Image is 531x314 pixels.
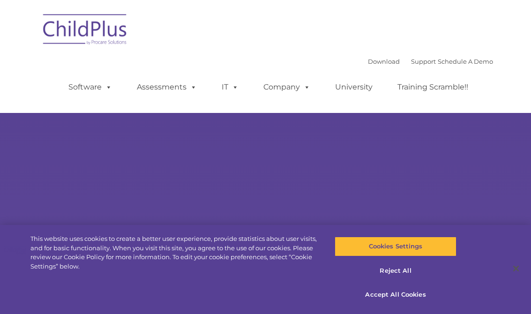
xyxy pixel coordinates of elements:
[411,58,436,65] a: Support
[59,78,121,97] a: Software
[326,78,382,97] a: University
[388,78,478,97] a: Training Scramble!!
[335,261,457,281] button: Reject All
[30,234,319,271] div: This website uses cookies to create a better user experience, provide statistics about user visit...
[212,78,248,97] a: IT
[368,58,400,65] a: Download
[335,285,457,305] button: Accept All Cookies
[38,7,132,54] img: ChildPlus by Procare Solutions
[254,78,320,97] a: Company
[438,58,493,65] a: Schedule A Demo
[127,78,206,97] a: Assessments
[506,258,526,279] button: Close
[335,237,457,256] button: Cookies Settings
[368,58,493,65] font: |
